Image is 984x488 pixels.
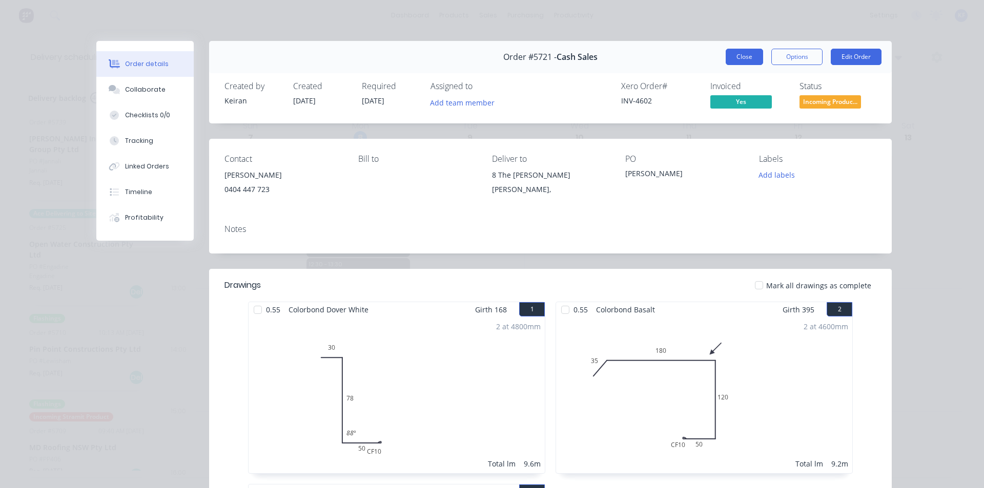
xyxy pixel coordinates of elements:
[519,302,545,316] button: 1
[96,205,194,230] button: Profitability
[224,168,342,201] div: [PERSON_NAME]0404 447 723
[569,302,592,317] span: 0.55
[621,95,698,106] div: INV-4602
[430,81,533,91] div: Assigned to
[430,95,500,109] button: Add team member
[783,302,814,317] span: Girth 395
[125,162,169,171] div: Linked Orders
[362,81,418,91] div: Required
[804,321,848,332] div: 2 at 4600mm
[766,280,871,291] span: Mark all drawings as complete
[556,317,852,473] div: 035180120CF10502 at 4600mmTotal lm9.2m
[358,154,476,164] div: Bill to
[96,154,194,179] button: Linked Orders
[362,96,384,105] span: [DATE]
[503,52,557,62] span: Order #5721 -
[492,168,609,182] div: 8 The [PERSON_NAME]
[224,182,342,197] div: 0404 447 723
[799,95,861,111] button: Incoming Produc...
[125,85,166,94] div: Collaborate
[224,81,281,91] div: Created by
[96,128,194,154] button: Tracking
[799,95,861,108] span: Incoming Produc...
[425,95,500,109] button: Add team member
[827,302,852,316] button: 2
[125,111,170,120] div: Checklists 0/0
[475,302,507,317] span: Girth 168
[524,458,541,469] div: 9.6m
[262,302,284,317] span: 0.55
[492,154,609,164] div: Deliver to
[488,458,516,469] div: Total lm
[831,458,848,469] div: 9.2m
[96,179,194,205] button: Timeline
[625,168,743,182] div: [PERSON_NAME]
[799,81,876,91] div: Status
[831,49,881,65] button: Edit Order
[96,51,194,77] button: Order details
[710,95,772,108] span: Yes
[224,154,342,164] div: Contact
[96,77,194,102] button: Collaborate
[125,136,153,145] div: Tracking
[125,213,163,222] div: Profitability
[224,224,876,234] div: Notes
[795,458,823,469] div: Total lm
[125,187,152,197] div: Timeline
[224,168,342,182] div: [PERSON_NAME]
[492,182,609,197] div: [PERSON_NAME],
[710,81,787,91] div: Invoiced
[621,81,698,91] div: Xero Order #
[224,279,261,291] div: Drawings
[726,49,763,65] button: Close
[771,49,823,65] button: Options
[592,302,659,317] span: Colorbond Basalt
[96,102,194,128] button: Checklists 0/0
[496,321,541,332] div: 2 at 4800mm
[293,81,350,91] div: Created
[753,168,801,182] button: Add labels
[492,168,609,201] div: 8 The [PERSON_NAME][PERSON_NAME],
[125,59,169,69] div: Order details
[224,95,281,106] div: Keiran
[293,96,316,105] span: [DATE]
[625,154,743,164] div: PO
[249,317,545,473] div: 03078CF105088º2 at 4800mmTotal lm9.6m
[284,302,373,317] span: Colorbond Dover White
[759,154,876,164] div: Labels
[557,52,598,62] span: Cash Sales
